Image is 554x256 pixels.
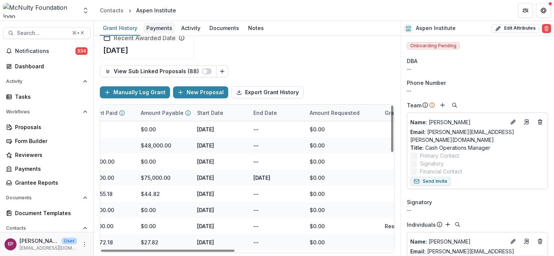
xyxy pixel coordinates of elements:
[6,109,80,114] span: Workflows
[3,135,90,147] a: Form Builder
[310,158,325,166] div: $0.00
[3,75,90,87] button: Open Activity
[310,222,325,230] div: $0.00
[410,248,426,254] span: Email:
[197,125,214,133] p: [DATE]
[143,21,175,36] a: Payments
[114,68,202,75] p: View Sub Linked Proposals ( 88 )
[253,158,259,166] p: --
[141,142,171,149] div: $48,000.00
[20,245,77,251] p: [EMAIL_ADDRESS][DOMAIN_NAME]
[100,23,140,33] div: Grant History
[100,86,170,98] button: Manually Log Grant
[310,238,325,246] div: $0.00
[509,117,518,126] button: Edit
[206,23,242,33] div: Documents
[542,24,551,33] button: Delete
[410,118,506,126] a: Name: [PERSON_NAME]
[3,45,90,57] button: Notifications334
[141,238,158,246] div: $27.82
[410,238,506,245] a: Name: [PERSON_NAME]
[407,65,548,73] div: --
[3,149,90,161] a: Reviewers
[253,206,259,214] p: --
[80,3,91,18] button: Open entity switcher
[97,5,126,16] a: Contacts
[380,105,437,121] div: Grant Type
[15,93,84,101] div: Tasks
[420,160,444,167] span: Signatory
[249,105,305,121] div: End Date
[15,137,84,145] div: Form Builder
[420,167,462,175] span: Financial Contact
[407,101,422,109] p: Team
[141,109,184,117] p: Amount Payable
[3,3,77,18] img: McNulty Foundation logo
[15,179,84,187] div: Grantee Reports
[3,222,90,234] button: Open Contacts
[197,206,214,214] p: [DATE]
[136,6,176,14] div: Aspen Institute
[3,163,90,175] a: Payments
[193,109,228,117] div: Start Date
[310,206,325,214] div: $0.00
[231,86,304,98] button: Export Grant History
[75,47,87,55] span: 334
[6,226,80,231] span: Contacts
[450,101,459,110] button: Search
[197,142,214,149] p: [DATE]
[407,206,548,214] div: --
[141,190,160,198] div: $44.82
[141,125,156,133] div: $0.00
[310,125,325,133] div: $0.00
[206,21,242,36] a: Documents
[114,35,176,42] h2: Recent Awarded Date
[249,109,282,117] div: End Date
[310,190,325,198] div: $0.00
[253,174,270,182] p: [DATE]
[197,238,214,246] p: [DATE]
[143,23,175,33] div: Payments
[253,142,259,149] p: --
[380,109,419,117] div: Grant Type
[305,105,380,121] div: Amount Requested
[410,144,545,152] p: Cash Operations Manager
[3,176,90,189] a: Grantee Reports
[3,60,90,72] a: Dashboard
[6,79,80,84] span: Activity
[80,105,136,121] div: Amount Paid
[197,158,214,166] p: [DATE]
[420,152,459,160] span: Primary Contact
[141,158,156,166] div: $0.00
[416,25,456,32] h2: Aspen Institute
[62,238,77,244] p: User
[245,21,267,36] a: Notes
[407,57,417,65] span: DBA
[141,222,156,230] div: $0.00
[492,24,539,33] button: Edit Attributes
[6,195,80,200] span: Documents
[136,105,193,121] div: Amount Payable
[197,190,214,198] p: [DATE]
[536,117,545,126] button: Deletes
[385,222,411,230] div: Restricted
[410,118,506,126] p: [PERSON_NAME]
[15,123,84,131] div: Proposals
[15,62,84,70] div: Dashboard
[3,192,90,204] button: Open Documents
[173,86,228,98] button: New Proposal
[410,128,545,144] a: Email: [PERSON_NAME][EMAIL_ADDRESS][PERSON_NAME][DOMAIN_NAME]
[71,29,86,37] div: ⌘ + K
[103,45,128,56] p: [DATE]
[3,27,90,39] button: Search...
[407,42,460,50] span: Onboarding Pending
[84,109,117,117] p: Amount Paid
[216,65,228,77] button: Link Grants
[509,237,518,246] button: Edit
[3,121,90,133] a: Proposals
[407,198,432,206] span: Signatory
[193,105,249,121] div: Start Date
[15,151,84,159] div: Reviewers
